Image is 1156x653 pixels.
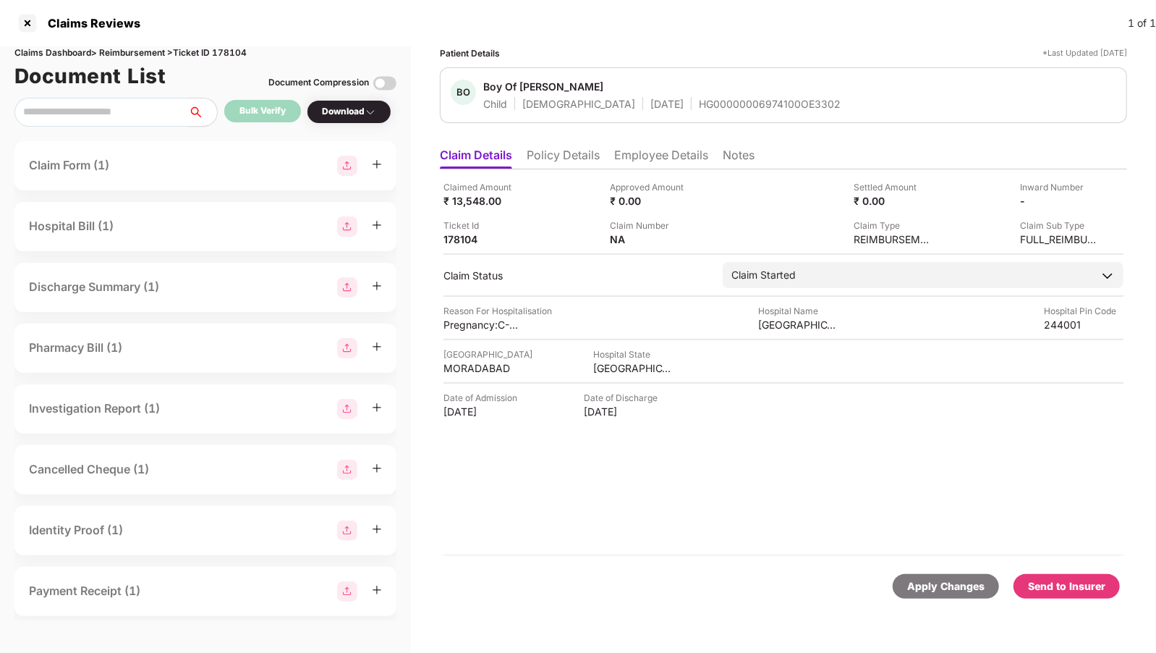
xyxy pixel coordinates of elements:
img: svg+xml;base64,PHN2ZyBpZD0iR3JvdXBfMjg4MTMiIGRhdGEtbmFtZT0iR3JvdXAgMjg4MTMiIHhtbG5zPSJodHRwOi8vd3... [337,460,357,480]
li: Employee Details [614,148,708,169]
img: svg+xml;base64,PHN2ZyBpZD0iR3JvdXBfMjg4MTMiIGRhdGEtbmFtZT0iR3JvdXAgMjg4MTMiIHhtbG5zPSJodHRwOi8vd3... [337,277,357,298]
img: svg+xml;base64,PHN2ZyBpZD0iR3JvdXBfMjg4MTMiIGRhdGEtbmFtZT0iR3JvdXAgMjg4MTMiIHhtbG5zPSJodHRwOi8vd3... [337,216,357,237]
img: svg+xml;base64,PHN2ZyBpZD0iR3JvdXBfMjg4MTMiIGRhdGEtbmFtZT0iR3JvdXAgMjg4MTMiIHhtbG5zPSJodHRwOi8vd3... [337,581,357,602]
img: svg+xml;base64,PHN2ZyBpZD0iVG9nZ2xlLTMyeDMyIiB4bWxucz0iaHR0cDovL3d3dy53My5vcmcvMjAwMC9zdmciIHdpZH... [373,72,396,95]
div: Cancelled Cheque (1) [29,460,149,479]
div: Hospital Bill (1) [29,217,114,235]
div: Inward Number [1020,180,1100,194]
div: Claimed Amount [443,180,523,194]
span: plus [372,281,382,291]
div: [DATE] [650,97,684,111]
span: plus [372,342,382,352]
div: Hospital State [593,347,673,361]
div: FULL_REIMBURSEMENT [1020,232,1100,246]
span: plus [372,463,382,473]
div: Date of Admission [443,391,523,405]
div: Claims Dashboard > Reimbursement > Ticket ID 178104 [14,46,396,60]
li: Policy Details [527,148,600,169]
div: Settled Amount [854,180,933,194]
span: plus [372,159,382,169]
img: svg+xml;base64,PHN2ZyBpZD0iRHJvcGRvd24tMzJ4MzIiIHhtbG5zPSJodHRwOi8vd3d3LnczLm9yZy8yMDAwL3N2ZyIgd2... [365,106,376,118]
span: plus [372,585,382,595]
div: Identity Proof (1) [29,521,123,539]
div: Document Compression [268,76,369,90]
div: Patient Details [440,46,500,60]
div: [GEOGRAPHIC_DATA] [593,361,673,375]
div: REIMBURSEMENT [854,232,933,246]
div: Bulk Verify [239,104,286,118]
div: Claim Status [443,269,708,282]
div: Hospital Pin Code [1044,304,1123,318]
li: Claim Details [440,148,512,169]
div: MORADABAD [443,361,523,375]
div: Discharge Summary (1) [29,278,159,296]
div: Claim Sub Type [1020,219,1100,232]
div: Ticket Id [443,219,523,232]
div: ₹ 13,548.00 [443,194,523,208]
div: Send to Insurer [1028,578,1105,594]
img: svg+xml;base64,PHN2ZyBpZD0iR3JvdXBfMjg4MTMiIGRhdGEtbmFtZT0iR3JvdXAgMjg4MTMiIHhtbG5zPSJodHRwOi8vd3... [337,156,357,176]
div: NA [611,232,690,246]
div: Claim Form (1) [29,156,109,174]
div: [GEOGRAPHIC_DATA] [443,347,532,361]
button: search [187,98,218,127]
div: Claim Type [854,219,933,232]
div: Date of Discharge [584,391,663,405]
div: Pharmacy Bill (1) [29,339,122,357]
div: [DATE] [584,405,663,418]
div: 244001 [1044,318,1123,332]
div: Hospital Name [758,304,838,318]
div: Apply Changes [907,578,985,594]
div: *Last Updated [DATE] [1042,46,1127,60]
div: ₹ 0.00 [854,194,933,208]
div: Claims Reviews [39,16,140,30]
img: svg+xml;base64,PHN2ZyBpZD0iR3JvdXBfMjg4MTMiIGRhdGEtbmFtZT0iR3JvdXAgMjg4MTMiIHhtbG5zPSJodHRwOi8vd3... [337,399,357,419]
div: BO [451,80,476,105]
div: Claim Started [731,267,796,283]
div: Child [483,97,507,111]
span: plus [372,524,382,534]
div: Approved Amount [611,180,690,194]
div: Payment Receipt (1) [29,582,140,600]
div: Claim Number [611,219,690,232]
div: HG00000006974100OE3302 [699,97,841,111]
div: Reason For Hospitalisation [443,304,552,318]
h1: Document List [14,60,166,92]
div: 178104 [443,232,523,246]
img: svg+xml;base64,PHN2ZyBpZD0iR3JvdXBfMjg4MTMiIGRhdGEtbmFtZT0iR3JvdXAgMjg4MTMiIHhtbG5zPSJodHRwOi8vd3... [337,338,357,358]
li: Notes [723,148,755,169]
img: downArrowIcon [1100,269,1115,283]
div: 1 of 1 [1128,15,1156,31]
div: Download [322,105,376,119]
div: - [1020,194,1100,208]
div: Boy Of [PERSON_NAME] [483,80,603,93]
div: [DEMOGRAPHIC_DATA] [522,97,635,111]
div: [GEOGRAPHIC_DATA] Moradabad [758,318,838,332]
div: [DATE] [443,405,523,418]
div: Investigation Report (1) [29,400,160,418]
span: search [187,106,217,118]
div: ₹ 0.00 [611,194,690,208]
span: plus [372,220,382,230]
span: plus [372,403,382,413]
div: Pregnancy:C-Section Delivery [443,318,523,332]
img: svg+xml;base64,PHN2ZyBpZD0iR3JvdXBfMjg4MTMiIGRhdGEtbmFtZT0iR3JvdXAgMjg4MTMiIHhtbG5zPSJodHRwOi8vd3... [337,521,357,541]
